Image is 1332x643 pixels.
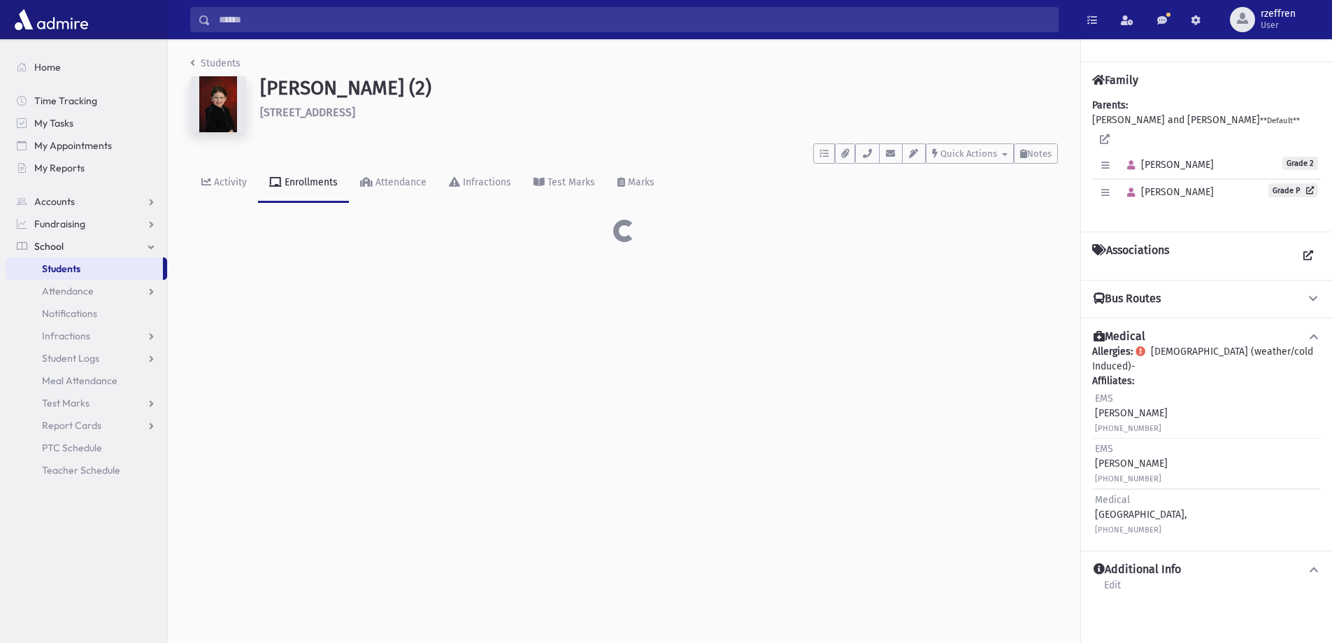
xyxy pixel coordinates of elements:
b: Parents: [1092,99,1128,111]
button: Quick Actions [926,143,1014,164]
a: Infractions [438,164,522,203]
button: Additional Info [1092,563,1321,577]
button: Medical [1092,330,1321,344]
span: Test Marks [42,397,89,409]
span: Home [34,61,61,73]
a: Grade P [1268,183,1318,197]
a: Student Logs [6,347,167,369]
a: Students [190,57,241,69]
a: School [6,235,167,257]
div: Attendance [373,176,427,188]
span: Notes [1027,148,1052,159]
div: [PERSON_NAME] [1095,441,1168,486]
h4: Family [1092,73,1138,87]
a: Home [6,56,167,78]
h4: Additional Info [1094,563,1181,577]
a: Infractions [6,325,167,347]
span: Infractions [42,330,90,342]
span: My Tasks [34,117,73,129]
span: PTC Schedule [42,441,102,454]
a: My Tasks [6,112,167,134]
span: Students [42,262,80,275]
a: My Reports [6,157,167,179]
a: View all Associations [1296,243,1321,269]
a: Attendance [349,164,438,203]
a: Attendance [6,280,167,302]
span: Medical [1095,494,1130,506]
img: AdmirePro [11,6,92,34]
span: Grade 2 [1282,157,1318,170]
span: My Reports [34,162,85,174]
nav: breadcrumb [190,56,241,76]
b: Allergies: [1092,346,1133,358]
a: Notifications [6,302,167,325]
span: Teacher Schedule [42,464,120,476]
h4: Associations [1092,243,1169,269]
span: Student Logs [42,352,99,365]
input: Search [210,7,1058,32]
span: School [34,240,64,253]
span: Time Tracking [34,94,97,107]
div: Test Marks [545,176,595,188]
span: [PERSON_NAME] [1121,186,1214,198]
div: Activity [211,176,247,188]
span: Fundraising [34,218,85,230]
a: Fundraising [6,213,167,235]
div: [PERSON_NAME] and [PERSON_NAME] [1092,98,1321,220]
small: [PHONE_NUMBER] [1095,474,1161,483]
a: Time Tracking [6,90,167,112]
a: Edit [1103,577,1122,602]
a: Report Cards [6,414,167,437]
small: [PHONE_NUMBER] [1095,424,1161,433]
span: Report Cards [42,419,101,432]
h1: [PERSON_NAME] (2) [260,76,1058,100]
a: Activity [190,164,258,203]
div: [GEOGRAPHIC_DATA], [1095,493,1187,537]
b: Affiliates: [1092,375,1134,387]
span: Notifications [42,307,97,320]
a: Enrollments [258,164,349,203]
h6: [STREET_ADDRESS] [260,106,1058,119]
div: [PERSON_NAME] [1095,391,1168,435]
img: 9kAAAAAAAAAAAAAAAAAAAAAAAAAAAAAAAAAAAAAAAAAAAAAAAAAAAAAAAAAAAAAAAAAAAAAAAAAAAAAAAAAAAAAAAAAAAAAAA... [190,76,246,132]
span: Meal Attendance [42,374,117,387]
a: PTC Schedule [6,437,167,459]
span: [PERSON_NAME] [1121,159,1214,171]
span: Quick Actions [940,148,997,159]
a: Accounts [6,190,167,213]
h4: Bus Routes [1094,292,1161,306]
div: [DEMOGRAPHIC_DATA] (weather/cold Induced)- [1092,344,1321,539]
span: My Appointments [34,139,112,152]
a: Marks [606,164,666,203]
span: EMS [1095,393,1113,404]
span: User [1261,20,1296,31]
button: Bus Routes [1092,292,1321,306]
a: Test Marks [6,392,167,414]
button: Notes [1014,143,1058,164]
a: Teacher Schedule [6,459,167,481]
div: Marks [625,176,654,188]
div: Infractions [460,176,511,188]
a: Students [6,257,163,280]
span: rzeffren [1261,8,1296,20]
small: [PHONE_NUMBER] [1095,525,1161,535]
span: Attendance [42,285,94,297]
div: Enrollments [282,176,338,188]
a: My Appointments [6,134,167,157]
span: EMS [1095,443,1113,455]
h4: Medical [1094,330,1145,344]
a: Test Marks [522,164,606,203]
a: Meal Attendance [6,369,167,392]
span: Accounts [34,195,75,208]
